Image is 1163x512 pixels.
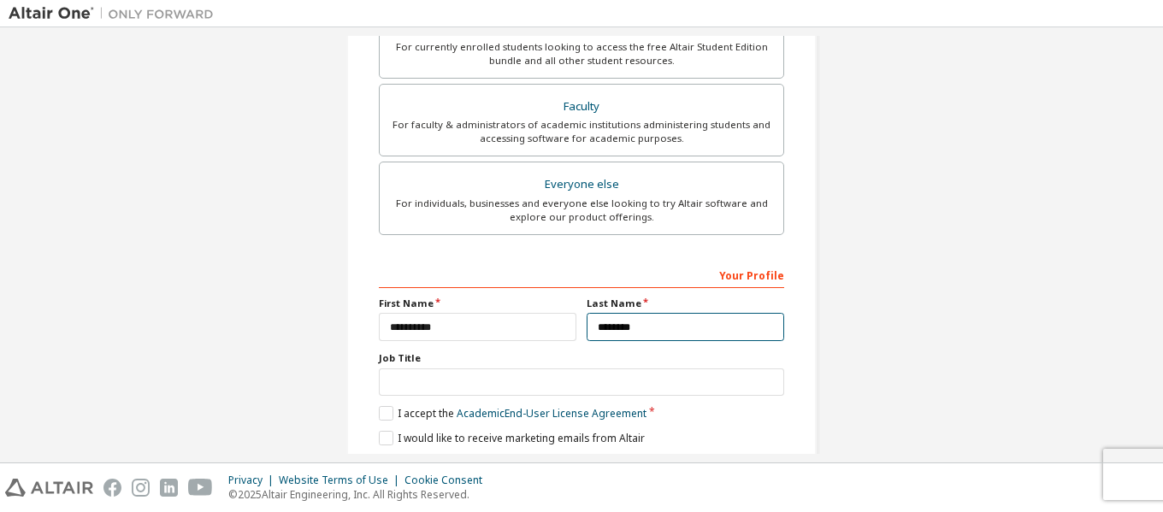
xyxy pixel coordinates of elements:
[390,197,773,224] div: For individuals, businesses and everyone else looking to try Altair software and explore our prod...
[457,406,646,421] a: Academic End-User License Agreement
[379,431,645,445] label: I would like to receive marketing emails from Altair
[188,479,213,497] img: youtube.svg
[587,297,784,310] label: Last Name
[379,406,646,421] label: I accept the
[228,487,493,502] p: © 2025 Altair Engineering, Inc. All Rights Reserved.
[390,40,773,68] div: For currently enrolled students looking to access the free Altair Student Edition bundle and all ...
[404,474,493,487] div: Cookie Consent
[390,118,773,145] div: For faculty & administrators of academic institutions administering students and accessing softwa...
[379,351,784,365] label: Job Title
[160,479,178,497] img: linkedin.svg
[390,95,773,119] div: Faculty
[279,474,404,487] div: Website Terms of Use
[379,261,784,288] div: Your Profile
[103,479,121,497] img: facebook.svg
[9,5,222,22] img: Altair One
[390,173,773,197] div: Everyone else
[132,479,150,497] img: instagram.svg
[228,474,279,487] div: Privacy
[379,297,576,310] label: First Name
[5,479,93,497] img: altair_logo.svg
